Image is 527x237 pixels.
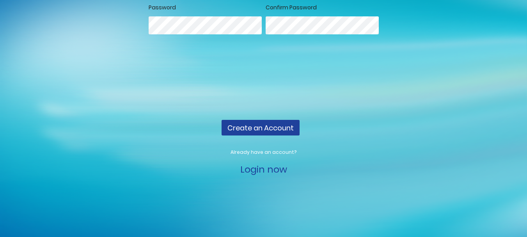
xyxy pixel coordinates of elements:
[149,4,176,11] span: Password
[240,163,287,176] a: Login now
[266,4,317,11] span: Confirm Password
[147,70,265,100] iframe: reCAPTCHA
[147,149,381,156] p: Already have an account?
[222,120,300,135] button: Create an Account
[227,123,294,133] span: Create an Account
